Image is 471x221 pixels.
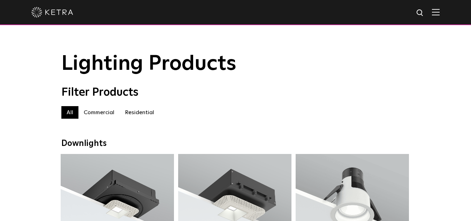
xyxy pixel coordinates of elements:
[61,53,236,74] span: Lighting Products
[61,139,410,149] div: Downlights
[78,106,120,119] label: Commercial
[61,106,78,119] label: All
[432,9,440,15] img: Hamburger%20Nav.svg
[120,106,159,119] label: Residential
[416,9,425,17] img: search icon
[61,86,410,99] div: Filter Products
[31,7,73,17] img: ketra-logo-2019-white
